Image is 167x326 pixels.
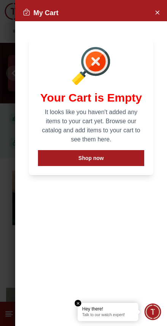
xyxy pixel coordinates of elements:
div: Chat Widget [145,304,161,320]
div: Hey there! [82,306,134,312]
em: Close tooltip [75,300,82,307]
p: It looks like you haven't added any items to your cart yet. Browse our catalog and add items to y... [38,108,144,144]
button: Close Account [151,6,163,18]
h2: My Cart [23,8,58,18]
h1: Your Cart is Empty [38,91,144,105]
button: Shop now [38,150,144,166]
p: Talk to our watch expert! [82,313,134,318]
